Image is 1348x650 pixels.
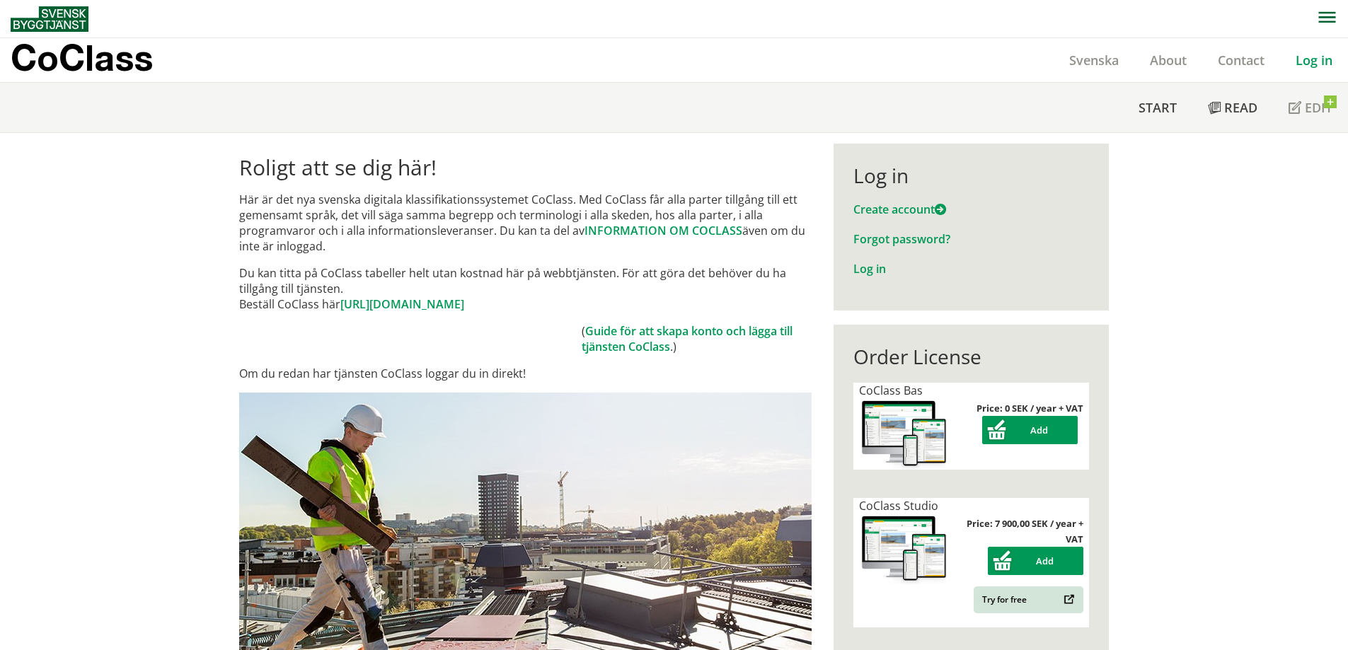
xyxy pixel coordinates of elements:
[853,163,1089,187] div: Log in
[1123,83,1192,132] a: Start
[1192,83,1273,132] a: Read
[853,261,886,277] a: Log in
[967,517,1083,545] strong: Price: 7 900,00 SEK / year + VAT
[859,498,938,513] span: CoClass Studio
[582,323,812,354] td: ( .)
[859,513,950,585] img: coclass-license.jpg
[853,231,950,247] a: Forgot password?
[11,50,153,66] p: CoClass
[584,223,742,238] a: INFORMATION OM COCLASS
[1134,52,1202,69] a: About
[11,6,88,32] img: Svensk Byggtjänst
[1202,52,1280,69] a: Contact
[582,323,793,354] a: Guide för att skapa konto och lägga till tjänsten CoClass
[974,586,1083,613] a: Try for free
[239,155,812,180] h1: Roligt att se dig här!
[859,383,923,398] span: CoClass Bas
[988,547,1083,575] button: Add
[1054,52,1134,69] a: Svenska
[859,398,950,470] img: coclass-license.jpg
[11,38,183,82] a: CoClass
[982,424,1078,436] a: Add
[853,202,946,217] a: Create account
[239,366,812,381] p: Om du redan har tjänsten CoClass loggar du in direkt!
[340,296,464,312] a: [URL][DOMAIN_NAME]
[239,192,812,254] p: Här är det nya svenska digitala klassifikationssystemet CoClass. Med CoClass får alla parter till...
[982,416,1078,444] button: Add
[1061,594,1075,605] img: Outbound.png
[1139,99,1177,116] span: Start
[239,265,812,312] p: Du kan titta på CoClass tabeller helt utan kostnad här på webbtjänsten. För att göra det behöver ...
[988,555,1083,567] a: Add
[1224,99,1257,116] span: Read
[977,402,1083,414] strong: Price: 0 SEK / year + VAT
[853,344,1089,368] div: Order License
[1280,52,1348,69] a: Log in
